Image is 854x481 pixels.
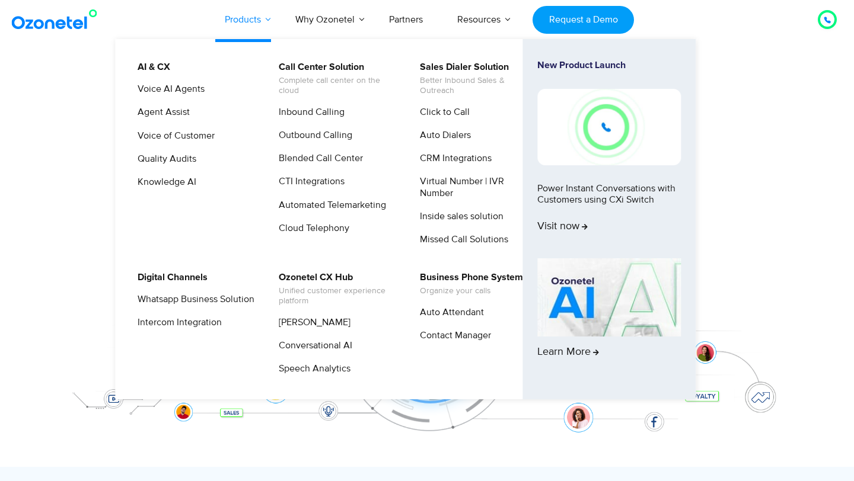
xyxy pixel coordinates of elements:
[130,315,224,330] a: Intercom Integration
[279,286,396,306] span: Unified customer experience platform
[412,105,471,120] a: Click to Call
[130,82,206,97] a: Voice AI Agents
[56,163,798,177] div: Turn every conversation into a growth engine for your enterprise.
[271,315,352,330] a: [PERSON_NAME]
[412,60,538,98] a: Sales Dialer SolutionBetter Inbound Sales & Outreach
[56,106,798,163] div: Customer Experiences
[271,338,354,353] a: Conversational AI
[533,6,634,34] a: Request a Demo
[537,220,588,233] span: Visit now
[271,60,397,98] a: Call Center SolutionComplete call center on the cloud
[130,152,198,166] a: Quality Audits
[130,175,198,190] a: Knowledge AI
[420,76,537,96] span: Better Inbound Sales & Outreach
[271,270,397,308] a: Ozonetel CX HubUnified customer experience platform
[537,258,681,379] a: Learn More
[130,292,256,307] a: Whatsapp Business Solution
[271,221,351,236] a: Cloud Telephony
[271,198,388,213] a: Automated Telemarketing
[537,258,681,336] img: AI
[56,75,798,113] div: Orchestrate Intelligent
[412,328,493,343] a: Contact Manager
[130,105,192,120] a: Agent Assist
[279,76,396,96] span: Complete call center on the cloud
[130,60,172,75] a: AI & CX
[412,232,510,247] a: Missed Call Solutions
[537,346,599,359] span: Learn More
[420,286,523,296] span: Organize your calls
[271,105,346,120] a: Inbound Calling
[130,270,209,285] a: Digital Channels
[271,151,365,166] a: Blended Call Center
[412,305,486,320] a: Auto Attendant
[271,128,354,143] a: Outbound Calling
[537,89,681,165] img: New-Project-17.png
[130,129,216,143] a: Voice of Customer
[412,128,473,143] a: Auto Dialers
[537,60,681,254] a: New Product LaunchPower Instant Conversations with Customers using CXi SwitchVisit now
[271,174,346,189] a: CTI Integrations
[412,209,505,224] a: Inside sales solution
[412,270,525,298] a: Business Phone SystemOrganize your calls
[271,361,352,376] a: Speech Analytics
[412,151,493,166] a: CRM Integrations
[412,174,538,200] a: Virtual Number | IVR Number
